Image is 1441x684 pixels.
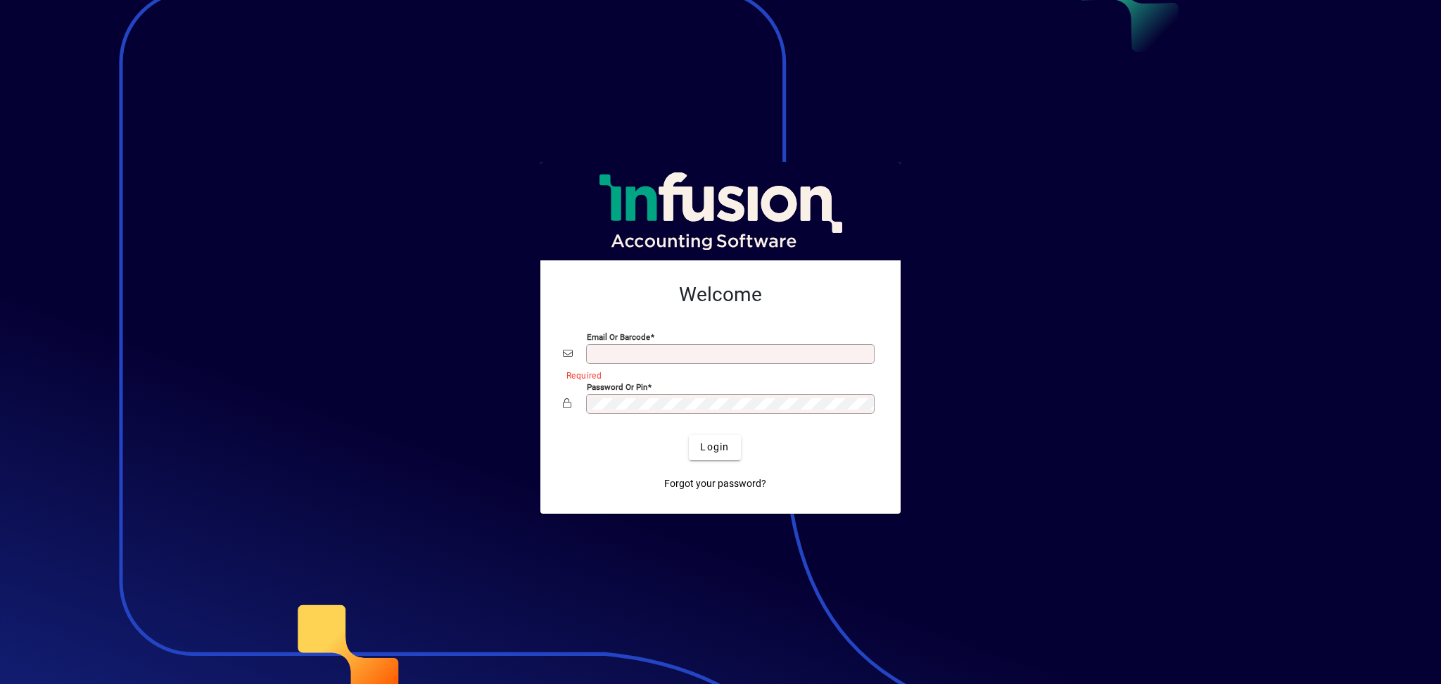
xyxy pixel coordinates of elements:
[700,440,729,455] span: Login
[587,381,647,391] mat-label: Password or Pin
[563,283,878,307] h2: Welcome
[659,471,772,497] a: Forgot your password?
[664,476,766,491] span: Forgot your password?
[689,435,740,460] button: Login
[566,367,867,382] mat-error: Required
[587,331,650,341] mat-label: Email or Barcode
